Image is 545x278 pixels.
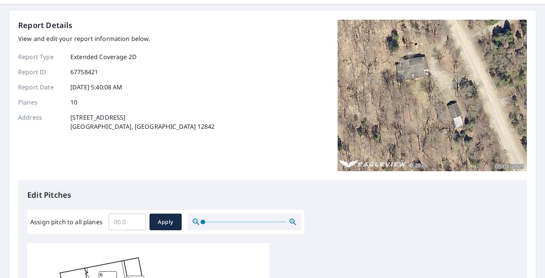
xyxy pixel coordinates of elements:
img: Top image [338,20,527,171]
p: Report Details [18,20,73,31]
p: View and edit your report information below. [18,34,215,43]
p: 10 [70,98,77,107]
span: Apply [156,217,176,227]
p: Report Type [18,52,64,61]
p: Extended Coverage 2D [70,52,137,61]
label: Assign pitch to all planes [30,217,103,226]
p: Report ID [18,67,64,77]
p: Address [18,113,64,131]
p: Edit Pitches [27,189,518,201]
button: Apply [149,214,182,230]
p: [STREET_ADDRESS] [GEOGRAPHIC_DATA], [GEOGRAPHIC_DATA] 12842 [70,113,215,131]
input: 00.0 [109,211,146,233]
p: 67758421 [70,67,98,77]
p: [DATE] 5:40:08 AM [70,83,123,92]
p: Report Date [18,83,64,92]
p: Planes [18,98,64,107]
